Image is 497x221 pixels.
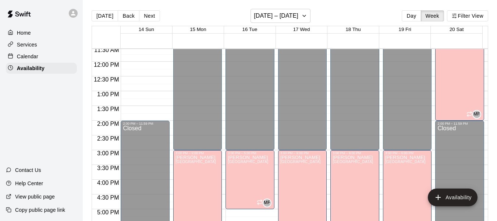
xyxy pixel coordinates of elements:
h6: [DATE] – [DATE] [254,11,298,21]
span: [GEOGRAPHIC_DATA] [333,160,373,164]
span: [GEOGRAPHIC_DATA] [385,160,426,164]
span: 11:30 AM [92,47,121,53]
p: Home [17,29,31,37]
button: 20 Sat [450,27,464,32]
span: 12:30 PM [92,76,121,83]
a: Calendar [6,51,77,62]
button: Day [402,10,421,21]
span: 4:00 PM [95,180,121,186]
div: Matt Field [472,110,481,119]
div: Matt Field [263,198,271,207]
button: [DATE] [92,10,118,21]
div: 3:00 PM – 5:00 PM: Available [226,150,274,209]
button: Week [421,10,444,21]
span: [GEOGRAPHIC_DATA] [228,160,268,164]
p: Services [17,41,37,48]
span: Recurring availability [466,111,472,118]
button: 14 Sun [139,27,154,32]
p: View public page [15,193,55,200]
button: Filter View [447,10,488,21]
div: 3:00 PM – 6:00 PM [385,151,430,155]
span: 5:00 PM [95,209,121,215]
p: Help Center [15,180,43,187]
button: Back [118,10,139,21]
span: Recurring availability [257,199,263,206]
span: [GEOGRAPHIC_DATA] [280,160,321,164]
button: [DATE] – [DATE] [251,9,310,23]
button: 16 Tue [242,27,258,32]
span: 1:30 PM [95,106,121,112]
div: 3:00 PM – 9:00 PM [175,151,220,155]
div: 3:00 PM – 9:00 PM [333,151,377,155]
span: 3:00 PM [95,150,121,156]
button: 19 Fri [399,27,411,32]
span: MF [473,111,480,118]
a: Availability [6,63,77,74]
button: 17 Wed [293,27,310,32]
div: 3:00 PM – 5:00 PM [228,151,272,155]
div: 2:00 PM – 11:59 PM [437,122,482,125]
span: 4:30 PM [95,194,121,201]
a: Home [6,27,77,38]
div: 3:00 PM – 9:00 PM [280,151,325,155]
p: Calendar [17,53,38,60]
p: Availability [17,65,45,72]
span: 1:00 PM [95,91,121,97]
button: Next [139,10,160,21]
span: 12:00 PM [92,62,121,68]
span: 2:00 PM [95,121,121,127]
div: 2:00 PM – 11:59 PM [123,122,167,125]
p: Copy public page link [15,206,65,214]
p: Contact Us [15,166,41,174]
div: 10:00 AM – 2:00 PM: Available [435,3,484,121]
a: Services [6,39,77,50]
span: [GEOGRAPHIC_DATA] [175,160,216,164]
button: 18 Thu [345,27,361,32]
button: add [428,189,478,206]
span: MF [264,199,270,207]
button: 15 Mon [190,27,206,32]
span: 3:30 PM [95,165,121,171]
span: 2:30 PM [95,135,121,142]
